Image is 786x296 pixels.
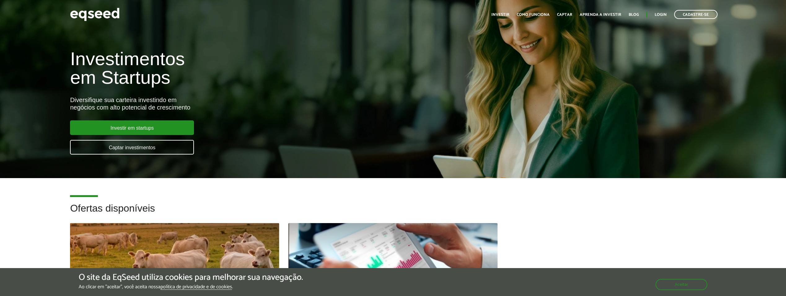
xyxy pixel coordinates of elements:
a: Blog [629,13,639,17]
h2: Ofertas disponíveis [70,203,716,223]
p: Ao clicar em "aceitar", você aceita nossa . [79,284,303,290]
div: Diversifique sua carteira investindo em negócios com alto potencial de crescimento [70,96,454,111]
a: Aprenda a investir [580,13,621,17]
a: Investir em startups [70,120,194,135]
a: Cadastre-se [674,10,718,19]
a: Como funciona [517,13,550,17]
a: Captar [557,13,572,17]
button: Aceitar [656,279,707,290]
h5: O site da EqSeed utiliza cookies para melhorar sua navegação. [79,273,303,282]
a: Investir [491,13,509,17]
a: Login [655,13,667,17]
img: EqSeed [70,6,120,23]
h1: Investimentos em Startups [70,50,454,87]
a: Captar investimentos [70,140,194,155]
a: política de privacidade e de cookies [160,285,232,290]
